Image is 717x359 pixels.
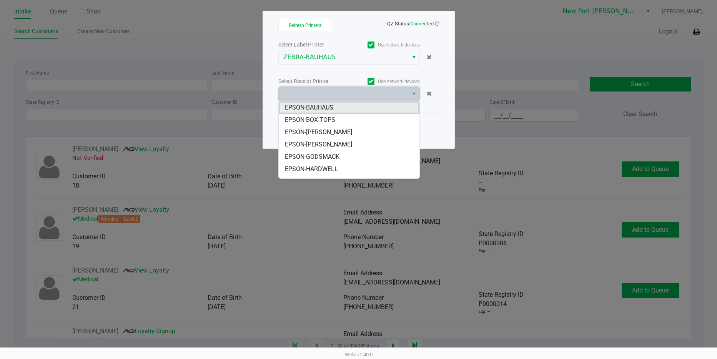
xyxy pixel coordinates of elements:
span: EPSON-BOX-TOPS [285,115,335,125]
span: EPSON-[PERSON_NAME] [285,128,352,137]
span: EPSON-HARDWELL [285,165,338,174]
span: Refresh Printers [289,23,321,28]
div: Select Label Printer [278,41,349,49]
button: Refresh Printers [278,19,332,31]
span: EPSON-JONAH-HEX [285,177,339,186]
span: ZEBRA-BAUHAUS [283,53,404,62]
button: Select [408,50,419,64]
span: EPSON-BAUHAUS [285,103,333,112]
label: Use network devices [349,78,420,85]
span: QZ Status: [387,21,439,27]
div: Select Receipt Printer [278,77,349,85]
span: Connected [410,21,434,27]
label: Use network devices [349,42,420,48]
span: EPSON-GODSMACK [285,152,339,161]
button: Select [408,87,419,101]
span: EPSON-[PERSON_NAME] [285,140,352,149]
span: Web: v1.40.0 [345,352,373,357]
